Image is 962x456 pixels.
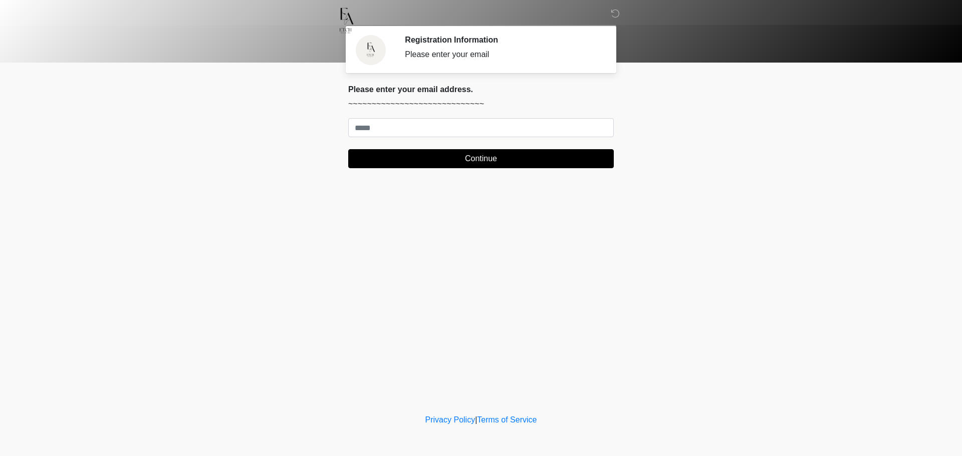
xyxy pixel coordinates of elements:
[477,415,537,424] a: Terms of Service
[348,149,614,168] button: Continue
[475,415,477,424] a: |
[405,49,599,61] div: Please enter your email
[348,98,614,110] p: ~~~~~~~~~~~~~~~~~~~~~~~~~~~~~
[338,8,354,34] img: Etch Aesthetics Logo
[425,415,475,424] a: Privacy Policy
[348,85,614,94] h2: Please enter your email address.
[356,35,386,65] img: Agent Avatar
